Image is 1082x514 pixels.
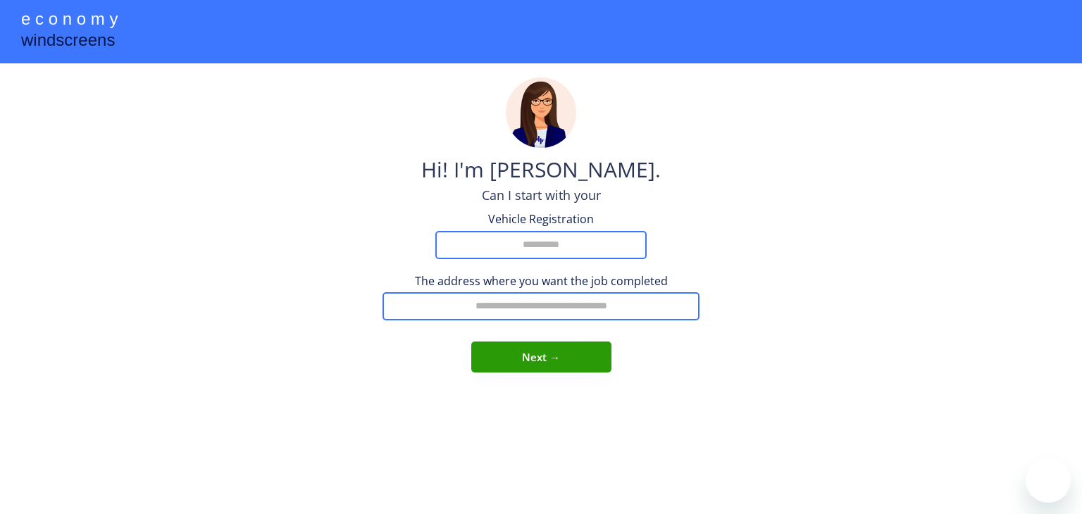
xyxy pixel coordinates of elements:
div: Hi! I'm [PERSON_NAME]. [421,155,661,187]
div: Vehicle Registration [471,211,611,227]
iframe: Button to launch messaging window [1026,458,1071,503]
img: madeline.png [506,77,576,148]
div: Can I start with your [482,187,601,204]
div: e c o n o m y [21,7,118,34]
div: windscreens [21,28,115,56]
button: Next → [471,341,611,372]
div: The address where you want the job completed [383,273,699,289]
